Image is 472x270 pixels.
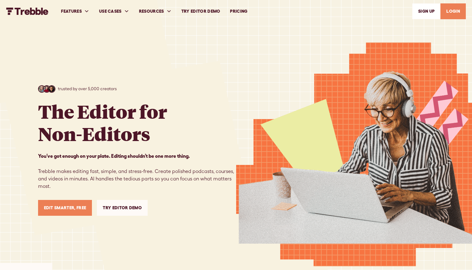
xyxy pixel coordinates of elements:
[176,1,225,22] a: Try Editor Demo
[139,8,164,15] div: RESOURCES
[97,200,148,216] a: Try Editor Demo
[225,1,252,22] a: PRICING
[134,1,176,22] div: RESOURCES
[58,86,117,92] p: trusted by over 5,000 creators
[6,7,49,15] a: home
[61,8,82,15] div: FEATURES
[38,152,236,190] p: Trebble makes editing fast, simple, and stress-free. Create polished podcasts, courses, and video...
[38,100,167,145] h1: The Editor for Non-Editors
[6,7,49,15] img: Trebble FM Logo
[38,200,92,216] a: Edit Smarter, Free
[440,3,466,19] a: LOGIN
[56,1,94,22] div: FEATURES
[99,8,122,15] div: USE CASES
[38,153,190,159] strong: You’ve got enough on your plate. Editing shouldn’t be one more thing. ‍
[412,3,440,19] a: SIGn UP
[94,1,134,22] div: USE CASES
